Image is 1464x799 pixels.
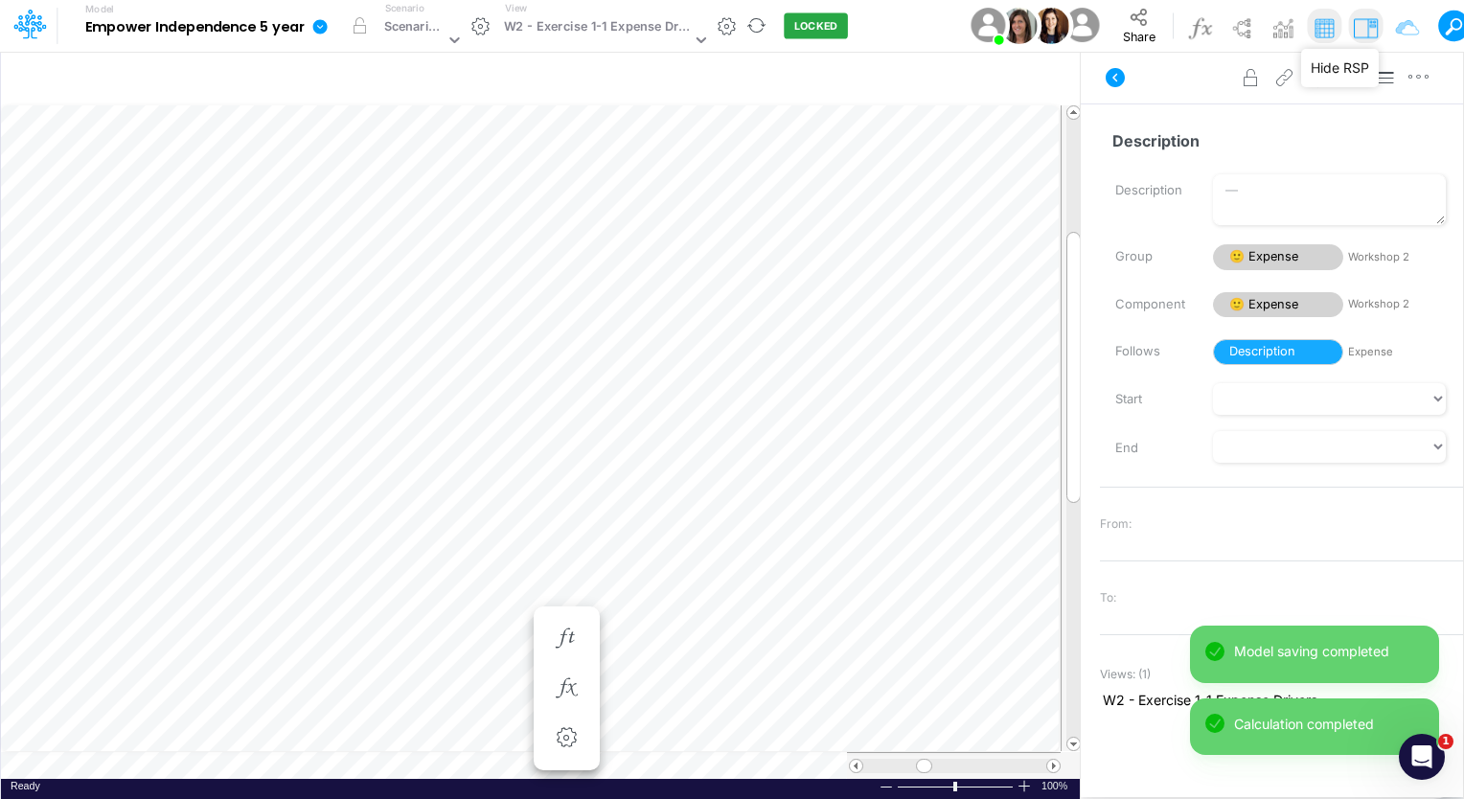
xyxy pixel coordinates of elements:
div: Scenario 1 [384,17,445,39]
label: End [1101,432,1199,465]
span: 1 [1438,734,1453,749]
span: Expense [1348,344,1446,360]
img: User Image Icon [1033,8,1069,44]
span: W2 - Exercise 1-1 Expense Drivers [1103,690,1460,710]
div: Zoom level [1041,779,1070,793]
img: User Image Icon [967,4,1010,47]
iframe: Intercom live chat [1399,734,1445,780]
b: Empower Independence 5 year [85,19,305,36]
input: — Node name — [1100,123,1447,159]
span: Description [1213,339,1343,365]
label: Component [1101,288,1199,321]
img: User Image Icon [1061,4,1104,47]
button: Share [1109,2,1171,50]
label: Model [85,4,114,15]
label: View [505,1,527,15]
div: Calculation completed [1234,714,1424,734]
span: To: [1100,589,1116,606]
label: Follows [1101,335,1199,368]
div: Hide RSP [1301,49,1379,87]
div: Zoom Out [879,780,894,794]
label: Scenario [385,1,424,15]
div: In Ready mode [11,779,40,793]
span: Workshop 2 [1348,296,1446,312]
label: Group [1101,240,1199,273]
span: 🙂 Expense [1213,292,1343,318]
span: Ready [11,780,40,791]
div: Zoom In [1017,779,1032,793]
img: User Image Icon [1001,8,1038,44]
span: From: [1100,515,1132,533]
button: LOCKED [784,13,848,39]
div: Model saving completed [1234,641,1424,661]
span: Workshop 2 [1348,249,1446,265]
span: Share [1123,29,1155,43]
span: 100% [1041,779,1070,793]
div: W2 - Exercise 1-1 Expense Drivers [504,17,691,39]
div: Zoom [897,779,1017,793]
span: Views: ( 1 ) [1100,666,1151,683]
input: Type a title here [17,60,663,100]
span: 🙂 Expense [1213,244,1343,270]
label: Start [1101,383,1199,416]
label: Description [1101,174,1199,207]
div: Zoom [953,782,957,791]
